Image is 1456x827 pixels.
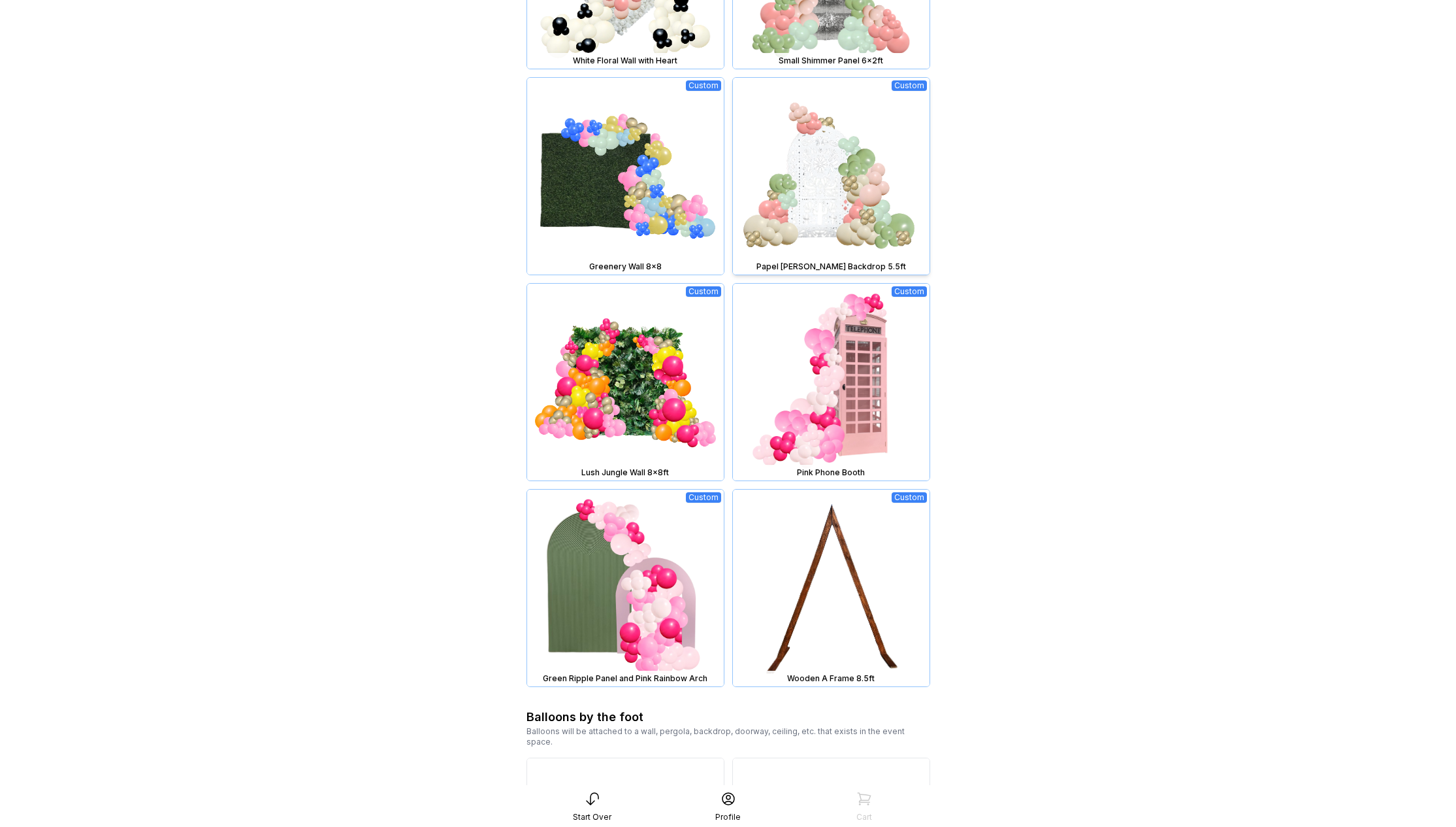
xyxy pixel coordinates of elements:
[686,80,721,91] div: Custom
[530,673,721,684] div: Green Ripple Panel and Pink Rainbow Arch
[733,490,930,686] img: Wooden A Frame 8.5ft
[573,812,611,822] div: Start Over
[686,286,721,297] div: Custom
[527,490,724,686] img: Green Ripple Panel and Pink Rainbow Arch
[686,492,721,503] div: Custom
[530,262,721,272] div: Greenery Wall 8x8
[892,80,927,91] div: Custom
[527,284,724,481] img: Lush Jungle Wall 8x8ft
[736,56,927,66] div: Small Shimmer Panel 6x2ft
[736,467,927,478] div: Pink Phone Booth
[892,286,927,297] div: Custom
[733,78,930,275] img: Papel Picado Backdrop 5.5ft
[892,492,927,503] div: Custom
[530,56,721,66] div: White Floral Wall with Heart
[733,284,930,481] img: Pink Phone Booth
[530,467,721,478] div: Lush Jungle Wall 8x8ft
[715,812,741,822] div: Profile
[856,812,872,822] div: Cart
[736,262,927,272] div: Papel [PERSON_NAME] Backdrop 5.5ft
[736,673,927,684] div: Wooden A Frame 8.5ft
[527,78,724,275] img: Greenery Wall 8x8
[526,708,643,726] div: Balloons by the foot
[526,726,930,747] div: Balloons will be attached to a wall, pergola, backdrop, doorway, ceiling, etc. that exists in the...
